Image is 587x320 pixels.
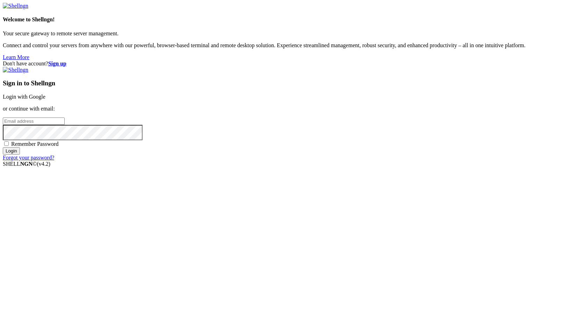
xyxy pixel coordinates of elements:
[37,161,51,167] span: 4.2.0
[3,147,20,155] input: Login
[3,16,584,23] h4: Welcome to Shellngn!
[3,94,45,100] a: Login with Google
[48,61,66,66] a: Sign up
[3,155,54,161] a: Forgot your password?
[3,61,584,67] div: Don't have account?
[3,161,50,167] span: SHELL ©
[4,141,9,146] input: Remember Password
[3,3,28,9] img: Shellngn
[3,118,65,125] input: Email address
[3,54,29,60] a: Learn More
[11,141,59,147] span: Remember Password
[3,42,584,49] p: Connect and control your servers from anywhere with our powerful, browser-based terminal and remo...
[3,67,28,73] img: Shellngn
[3,106,584,112] p: or continue with email:
[20,161,33,167] b: NGN
[3,79,584,87] h3: Sign in to Shellngn
[3,30,584,37] p: Your secure gateway to remote server management.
